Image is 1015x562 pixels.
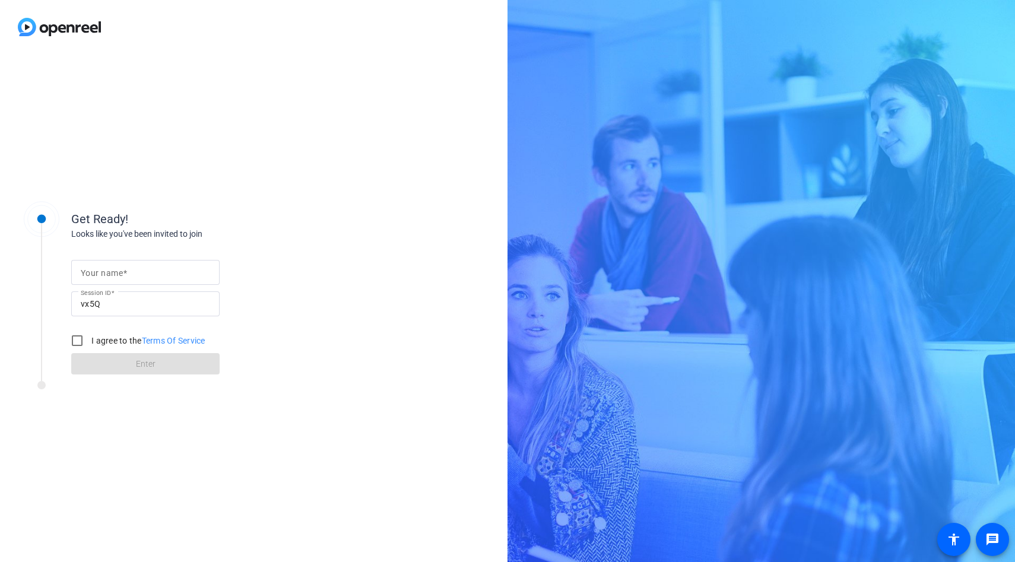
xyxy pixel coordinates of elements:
div: Looks like you've been invited to join [71,228,309,240]
mat-icon: message [985,532,1000,547]
div: Get Ready! [71,210,309,228]
mat-icon: accessibility [947,532,961,547]
mat-label: Session ID [81,289,111,296]
mat-label: Your name [81,268,123,278]
label: I agree to the [89,335,205,347]
a: Terms Of Service [142,336,205,345]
